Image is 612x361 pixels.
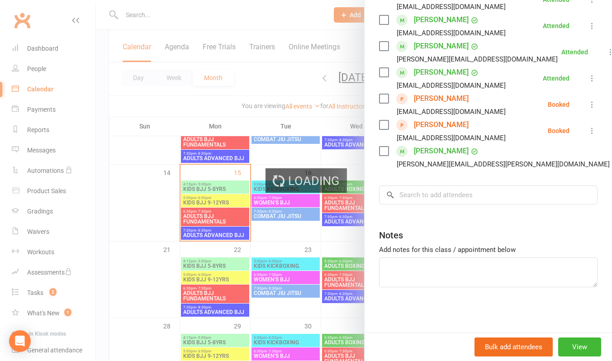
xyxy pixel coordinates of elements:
[397,158,610,170] div: [PERSON_NAME][EMAIL_ADDRESS][PERSON_NAME][DOMAIN_NAME]
[397,1,506,13] div: [EMAIL_ADDRESS][DOMAIN_NAME]
[543,23,569,29] div: Attended
[379,244,598,255] div: Add notes for this class / appointment below
[548,128,569,134] div: Booked
[474,337,553,356] button: Bulk add attendees
[414,91,469,106] a: [PERSON_NAME]
[414,13,469,27] a: [PERSON_NAME]
[397,53,558,65] div: [PERSON_NAME][EMAIL_ADDRESS][DOMAIN_NAME]
[414,39,469,53] a: [PERSON_NAME]
[9,330,31,352] div: Open Intercom Messenger
[379,229,403,242] div: Notes
[397,106,506,118] div: [EMAIL_ADDRESS][DOMAIN_NAME]
[414,118,469,132] a: [PERSON_NAME]
[414,144,469,158] a: [PERSON_NAME]
[548,101,569,108] div: Booked
[397,80,506,91] div: [EMAIL_ADDRESS][DOMAIN_NAME]
[397,27,506,39] div: [EMAIL_ADDRESS][DOMAIN_NAME]
[379,185,598,204] input: Search to add attendees
[558,337,601,356] button: View
[414,65,469,80] a: [PERSON_NAME]
[561,49,588,55] div: Attended
[543,75,569,81] div: Attended
[397,132,506,144] div: [EMAIL_ADDRESS][DOMAIN_NAME]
